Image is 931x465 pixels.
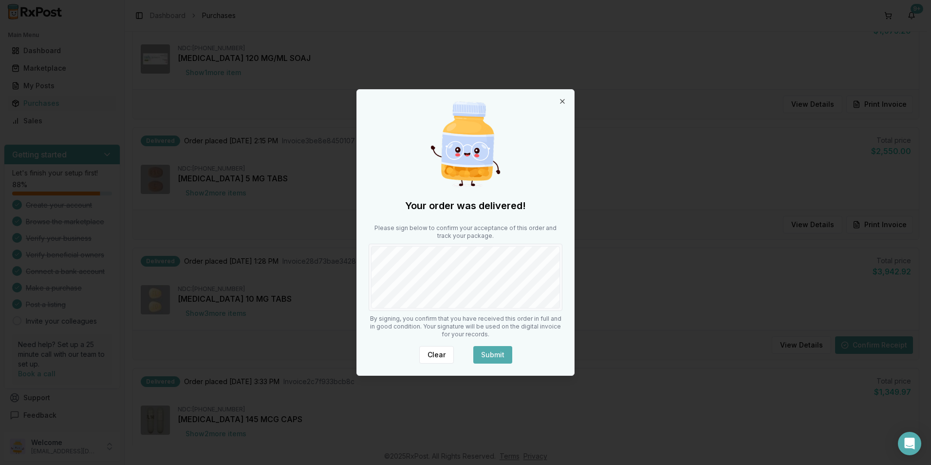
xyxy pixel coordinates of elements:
[419,97,512,191] img: Happy Pill Bottle
[369,199,562,213] h2: Your order was delivered!
[473,346,512,364] button: Submit
[419,346,454,364] button: Clear
[369,224,562,240] p: Please sign below to confirm your acceptance of this order and track your package.
[369,315,562,338] p: By signing, you confirm that you have received this order in full and in good condition. Your sig...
